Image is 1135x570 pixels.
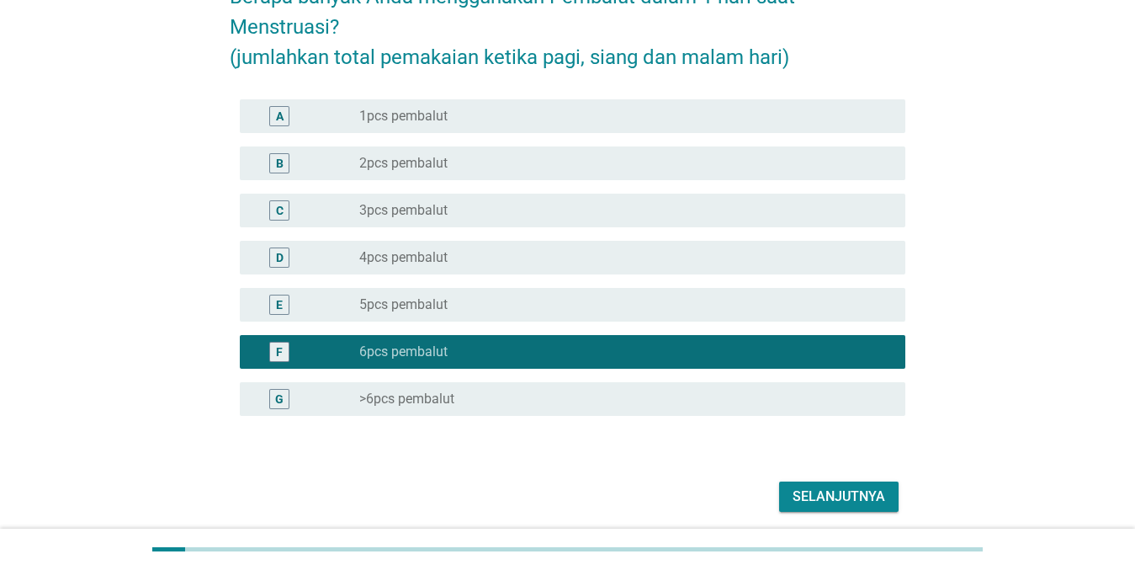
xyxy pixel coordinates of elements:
div: A [276,107,284,125]
label: 4pcs pembalut [359,249,448,266]
div: B [276,154,284,172]
label: 2pcs pembalut [359,155,448,172]
div: Selanjutnya [793,487,885,507]
div: C [276,201,284,219]
label: 6pcs pembalut [359,344,448,360]
div: G [275,390,284,408]
div: E [276,296,283,313]
label: 1pcs pembalut [359,108,448,125]
label: >6pcs pembalut [359,391,454,408]
div: F [276,343,283,360]
label: 3pcs pembalut [359,202,448,219]
div: D [276,248,284,266]
label: 5pcs pembalut [359,296,448,313]
button: Selanjutnya [779,482,899,512]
